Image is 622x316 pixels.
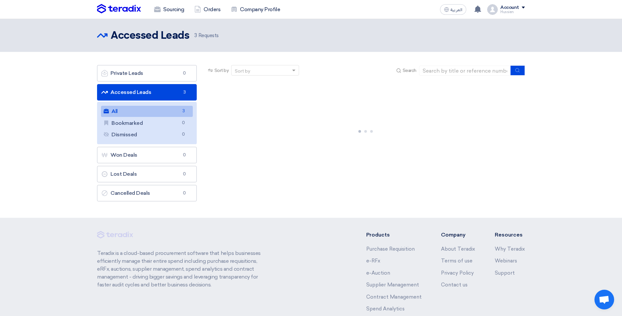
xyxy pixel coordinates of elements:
[194,33,197,38] span: 3
[366,231,422,239] li: Products
[101,118,193,129] a: Bookmarked
[226,2,285,17] a: Company Profile
[495,246,525,252] a: Why Teradix
[366,258,380,264] a: e-RFx
[441,231,475,239] li: Company
[495,258,517,264] a: Webinars
[500,10,525,14] div: Hussien
[495,270,515,276] a: Support
[194,32,219,39] span: Requests
[495,231,525,239] li: Resources
[500,5,519,11] div: Account
[487,4,498,15] img: profile_test.png
[441,282,468,288] a: Contact us
[366,282,419,288] a: Supplier Management
[441,246,475,252] a: About Teradix
[403,67,416,74] span: Search
[97,185,197,201] a: Cancelled Deals0
[366,246,415,252] a: Purchase Requisition
[97,249,268,289] p: Teradix is a cloud-based procurement software that helps businesses efficiently manage their enti...
[189,2,226,17] a: Orders
[97,65,197,81] a: Private Leads0
[441,258,472,264] a: Terms of use
[101,106,193,117] a: All
[441,270,474,276] a: Privacy Policy
[214,67,229,74] span: Sort by
[366,306,405,312] a: Spend Analytics
[181,171,189,177] span: 0
[149,2,189,17] a: Sourcing
[181,70,189,77] span: 0
[451,8,462,12] span: العربية
[366,270,390,276] a: e-Auction
[180,108,188,115] span: 3
[366,294,422,300] a: Contract Management
[235,68,250,75] div: Sort by
[181,190,189,196] span: 0
[181,89,189,96] span: 3
[97,166,197,182] a: Lost Deals0
[101,129,193,140] a: Dismissed
[181,152,189,158] span: 0
[97,4,141,14] img: Teradix logo
[180,131,188,138] span: 0
[111,29,189,42] h2: Accessed Leads
[594,290,614,309] div: Open chat
[97,147,197,163] a: Won Deals0
[97,84,197,101] a: Accessed Leads3
[180,120,188,126] span: 0
[419,66,511,76] input: Search by title or reference number
[440,4,466,15] button: العربية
